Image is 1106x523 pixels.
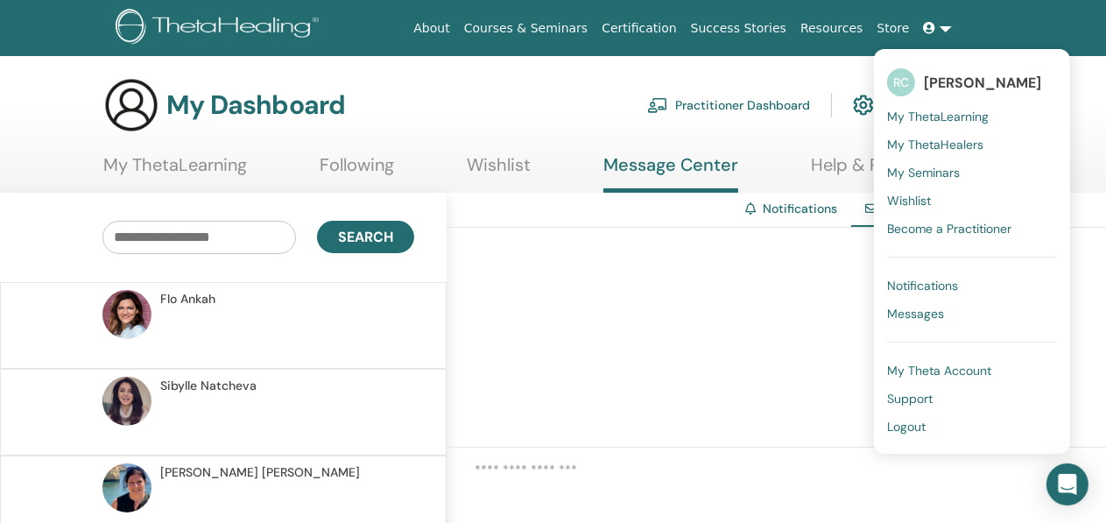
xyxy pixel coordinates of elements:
a: Wishlist [467,154,531,188]
img: logo.png [116,9,325,48]
img: cog.svg [853,90,874,120]
span: My ThetaHealers [887,137,983,152]
span: Flo Ankah [160,290,215,308]
a: My Account [853,86,950,124]
a: My ThetaHealers [887,131,1057,159]
a: Courses & Seminars [457,12,595,45]
a: Logout [887,413,1057,441]
img: chalkboard-teacher.svg [647,97,668,113]
button: Search [317,221,414,253]
img: default.jpg [102,290,151,339]
img: default.jpg [102,463,151,512]
a: Wishlist [887,187,1057,215]
a: About [406,12,456,45]
span: Logout [887,419,926,435]
a: My Theta Account [887,357,1057,385]
div: Open Intercom Messenger [1046,463,1088,505]
a: My ThetaLearning [103,154,247,188]
span: Messages [887,306,944,322]
span: My Seminars [887,165,960,180]
a: Following [320,154,394,188]
a: My Seminars [887,159,1057,187]
a: Notifications [763,201,837,216]
span: Notifications [887,278,958,293]
span: My ThetaLearning [887,109,989,124]
a: Practitioner Dashboard [647,86,810,124]
span: Become a Practitioner [887,221,1011,237]
img: generic-user-icon.jpg [103,77,159,133]
a: Certification [595,12,683,45]
a: Store [870,12,917,45]
a: Resources [793,12,870,45]
a: Message Center [603,154,738,193]
span: My Theta Account [887,363,991,378]
h3: My Dashboard [166,89,345,121]
span: Wishlist [887,193,931,208]
img: default.jpg [102,377,151,426]
a: Notifications [887,272,1057,300]
a: Become a Practitioner [887,215,1057,243]
a: My ThetaLearning [887,102,1057,131]
span: Support [887,391,933,406]
a: Success Stories [684,12,793,45]
a: Help & Resources [811,154,952,188]
a: Support [887,385,1057,413]
span: [PERSON_NAME] [PERSON_NAME] [160,463,360,482]
span: RC [887,68,915,96]
span: Sibylle Natcheva [160,377,257,395]
a: RC[PERSON_NAME] [887,62,1057,102]
a: Messages [887,300,1057,328]
span: [PERSON_NAME] [924,74,1041,92]
span: Search [338,228,393,246]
